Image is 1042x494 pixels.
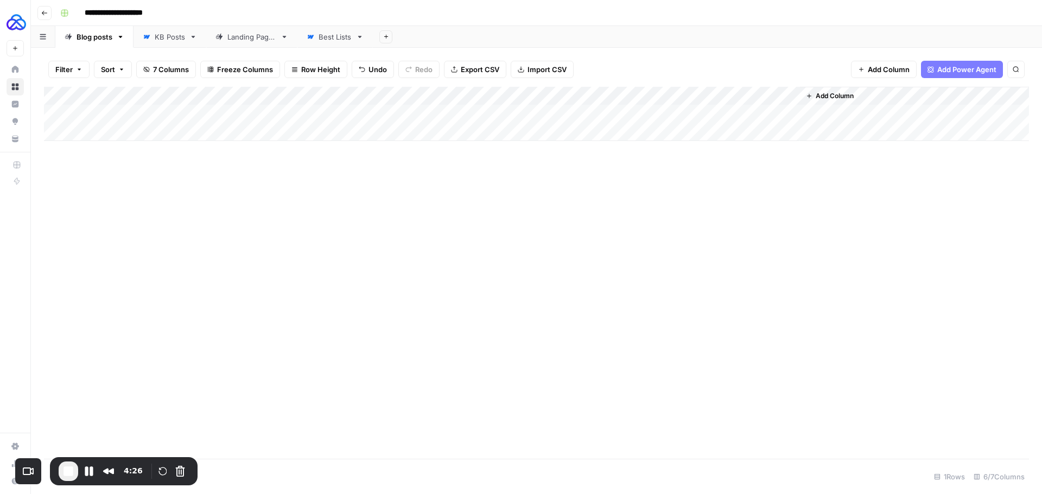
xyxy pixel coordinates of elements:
button: Add Power Agent [921,61,1003,78]
a: Insights [7,95,24,113]
button: Import CSV [511,61,574,78]
a: KB Posts [134,26,206,48]
span: Export CSV [461,64,499,75]
a: Settings [7,438,24,455]
button: Add Column [802,89,858,103]
span: 7 Columns [153,64,189,75]
div: 6/7 Columns [969,468,1029,485]
a: Browse [7,78,24,95]
div: Best Lists [319,31,352,42]
button: 7 Columns [136,61,196,78]
button: Sort [94,61,132,78]
button: Undo [352,61,394,78]
button: Add Column [851,61,917,78]
span: Redo [415,64,433,75]
span: Freeze Columns [217,64,273,75]
a: Blog posts [55,26,134,48]
a: Landing Pages [206,26,297,48]
button: Export CSV [444,61,506,78]
div: Blog posts [77,31,112,42]
div: Landing Pages [227,31,276,42]
a: Your Data [7,130,24,147]
a: Usage [7,455,24,472]
span: Row Height [301,64,340,75]
button: Filter [48,61,90,78]
div: 1 Rows [930,468,969,485]
span: Add Column [868,64,910,75]
img: AUQ Logo [7,12,26,32]
span: Filter [55,64,73,75]
a: Home [7,61,24,78]
span: Sort [101,64,115,75]
div: KB Posts [155,31,185,42]
span: Add Column [816,91,854,101]
button: Help + Support [7,472,24,490]
button: Workspace: AUQ [7,9,24,36]
span: Undo [368,64,387,75]
span: Import CSV [528,64,567,75]
a: Best Lists [297,26,373,48]
a: Opportunities [7,113,24,130]
button: Freeze Columns [200,61,280,78]
button: Row Height [284,61,347,78]
span: Add Power Agent [937,64,996,75]
button: Redo [398,61,440,78]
